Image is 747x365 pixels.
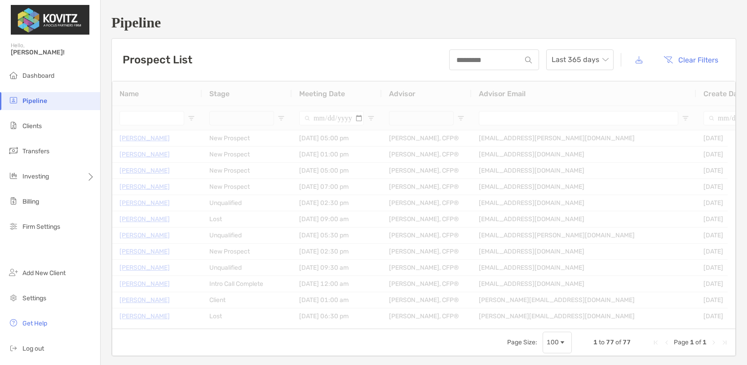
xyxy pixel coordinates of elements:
span: of [695,338,701,346]
span: 77 [623,338,631,346]
span: Investing [22,173,49,180]
img: dashboard icon [8,70,19,80]
img: clients icon [8,120,19,131]
span: Page [674,338,689,346]
span: 1 [593,338,597,346]
h3: Prospect List [123,53,192,66]
div: Page Size: [507,338,537,346]
span: Settings [22,294,46,302]
img: get-help icon [8,317,19,328]
img: input icon [525,57,532,63]
div: Previous Page [663,339,670,346]
img: transfers icon [8,145,19,156]
div: Page Size [543,332,572,353]
span: 77 [606,338,614,346]
span: Clients [22,122,42,130]
img: pipeline icon [8,95,19,106]
span: Pipeline [22,97,47,105]
div: 100 [547,338,559,346]
span: Billing [22,198,39,205]
span: [PERSON_NAME]! [11,49,95,56]
h1: Pipeline [111,14,736,31]
span: Add New Client [22,269,66,277]
div: Last Page [721,339,728,346]
img: logout icon [8,343,19,353]
span: 1 [703,338,707,346]
span: Last 365 days [552,50,608,70]
button: Clear Filters [657,50,725,70]
img: add_new_client icon [8,267,19,278]
div: Next Page [710,339,717,346]
div: First Page [652,339,659,346]
img: firm-settings icon [8,221,19,231]
img: billing icon [8,196,19,206]
img: settings icon [8,292,19,303]
span: Firm Settings [22,223,60,231]
span: of [615,338,621,346]
span: Dashboard [22,72,54,80]
span: 1 [690,338,694,346]
span: Log out [22,345,44,352]
img: investing icon [8,170,19,181]
img: Zoe Logo [11,4,89,36]
span: Get Help [22,320,47,327]
span: to [599,338,605,346]
span: Transfers [22,147,49,155]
